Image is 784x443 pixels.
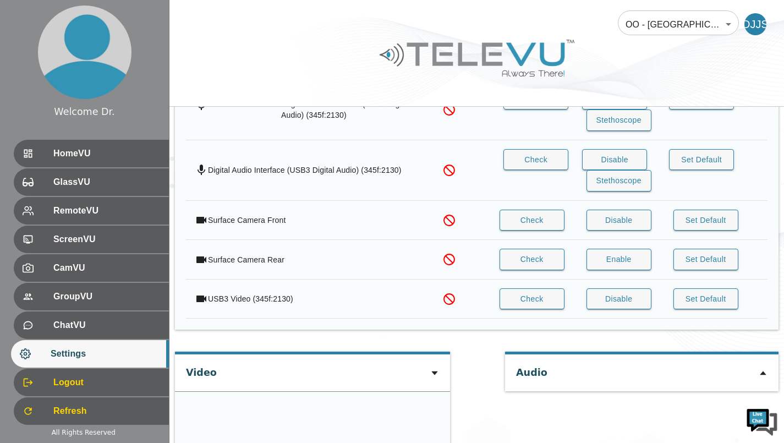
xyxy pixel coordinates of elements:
[53,319,160,332] span: ChatVU
[53,404,160,418] span: Refresh
[586,249,651,270] button: Enable
[53,204,160,217] span: RemoteVU
[208,214,286,227] div: Surface Camera Front
[6,300,210,339] textarea: Type your message and hit 'Enter'
[11,340,169,368] div: Settings
[745,404,778,437] img: Chat Widget
[503,149,568,171] button: Check
[208,99,420,121] div: Communications - Digital Audio Interface (USB3 Digital Audio) (345f:2130)
[208,163,402,177] div: Digital Audio Interface (USB3 Digital Audio) (345f:2130)
[14,283,169,310] div: GroupVU
[744,13,766,35] div: DJJS
[673,288,738,310] button: Set Default
[14,369,169,396] div: Logout
[208,292,293,305] div: USB3 Video (345f:2130)
[14,254,169,282] div: CamVU
[14,168,169,196] div: GlassVU
[208,253,284,266] div: Surface Camera Rear
[53,233,160,246] span: ScreenVU
[500,210,564,231] button: Check
[53,376,160,389] span: Logout
[54,105,114,119] div: Welcome Dr.
[14,226,169,253] div: ScreenVU
[14,197,169,225] div: RemoteVU
[618,9,739,40] div: OO - [GEOGRAPHIC_DATA] - [PERSON_NAME]
[57,58,185,72] div: Chat with us now
[586,110,651,131] button: Stethoscope
[586,288,651,310] button: Disable
[53,176,160,189] span: GlassVU
[51,347,160,360] span: Settings
[53,261,160,275] span: CamVU
[180,6,207,32] div: Minimize live chat window
[19,51,46,79] img: d_736959983_company_1615157101543_736959983
[582,149,647,171] button: Disable
[673,249,738,270] button: Set Default
[586,210,651,231] button: Disable
[500,288,564,310] button: Check
[186,354,217,385] div: Video
[38,6,131,99] img: profile.png
[673,210,738,231] button: Set Default
[53,290,160,303] span: GroupVU
[669,149,734,171] button: Set Default
[14,397,169,425] div: Refresh
[586,170,651,192] button: Stethoscope
[14,140,169,167] div: HomeVU
[64,139,152,250] span: We're online!
[378,35,576,81] img: Logo
[516,354,547,385] div: Audio
[500,249,564,270] button: Check
[14,311,169,339] div: ChatVU
[53,147,160,160] span: HomeVU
